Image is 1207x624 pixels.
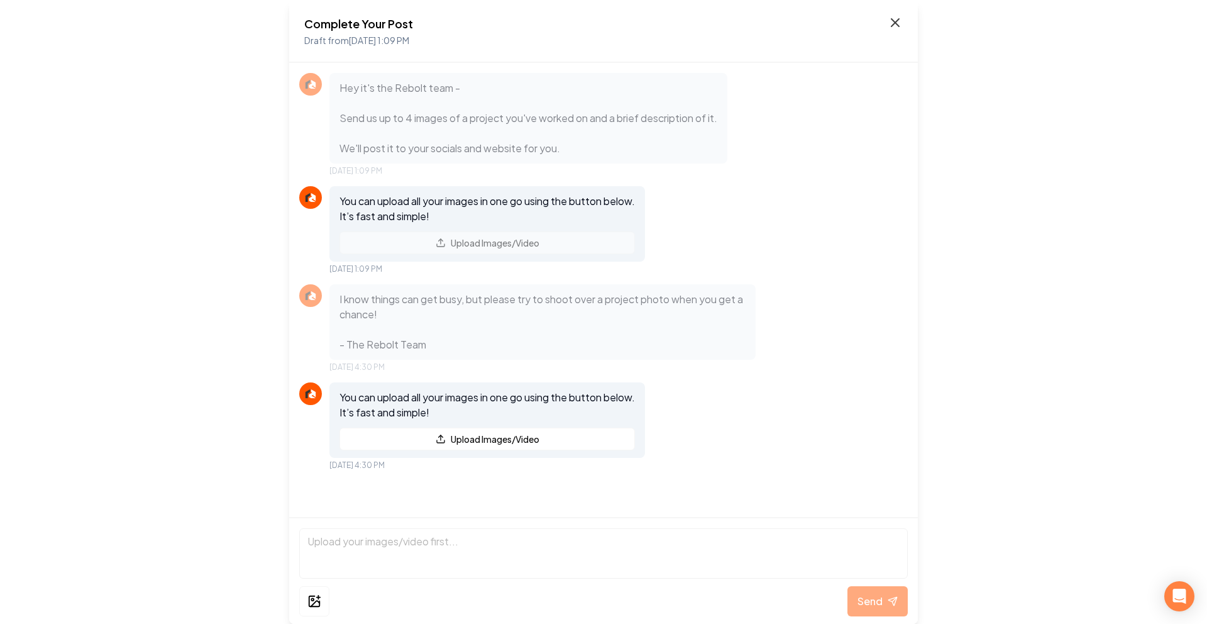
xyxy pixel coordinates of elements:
img: Rebolt Logo [303,288,318,303]
span: [DATE] 4:30 PM [329,460,385,471]
p: I know things can get busy, but please try to shoot over a project photo when you get a chance! -... [339,292,746,352]
h2: Complete Your Post [304,15,413,33]
button: Upload Images/Video [339,428,635,450]
span: [DATE] 4:30 PM [329,362,385,372]
img: Rebolt Logo [303,190,318,205]
span: [DATE] 1:09 PM [329,264,382,274]
div: Open Intercom Messenger [1164,581,1194,611]
img: Rebolt Logo [303,77,318,92]
span: [DATE] 1:09 PM [329,166,382,176]
p: You can upload all your images in one go using the button below. It’s fast and simple! [339,194,635,224]
img: Rebolt Logo [303,386,318,401]
p: Hey it's the Rebolt team - Send us up to 4 images of a project you've worked on and a brief descr... [339,81,717,156]
span: Draft from [DATE] 1:09 PM [304,35,409,46]
p: You can upload all your images in one go using the button below. It’s fast and simple! [339,390,635,420]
